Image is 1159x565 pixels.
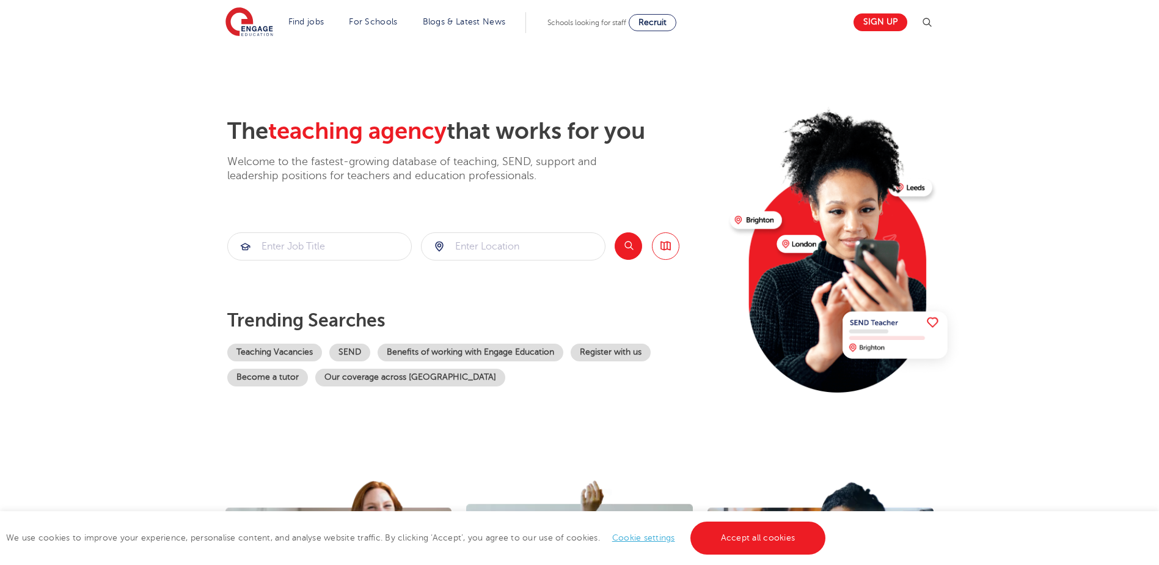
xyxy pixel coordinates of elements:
a: SEND [329,344,370,361]
span: Schools looking for staff [547,18,626,27]
div: Submit [421,232,605,260]
span: Recruit [638,18,667,27]
a: Our coverage across [GEOGRAPHIC_DATA] [315,369,505,386]
a: Become a tutor [227,369,308,386]
a: Register with us [571,344,651,361]
a: Accept all cookies [690,522,826,555]
a: Teaching Vacancies [227,344,322,361]
a: Cookie settings [612,533,675,542]
input: Submit [422,233,605,260]
img: Engage Education [225,7,273,38]
p: Trending searches [227,309,720,331]
h2: The that works for you [227,117,720,146]
span: teaching agency [268,118,447,144]
a: Blogs & Latest News [423,17,506,26]
div: Submit [227,232,412,260]
a: Find jobs [288,17,324,26]
input: Submit [228,233,411,260]
a: Recruit [629,14,676,31]
span: We use cookies to improve your experience, personalise content, and analyse website traffic. By c... [6,533,828,542]
a: Sign up [854,13,907,31]
a: Benefits of working with Engage Education [378,344,563,361]
a: For Schools [349,17,397,26]
button: Search [615,232,642,260]
p: Welcome to the fastest-growing database of teaching, SEND, support and leadership positions for t... [227,155,631,183]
